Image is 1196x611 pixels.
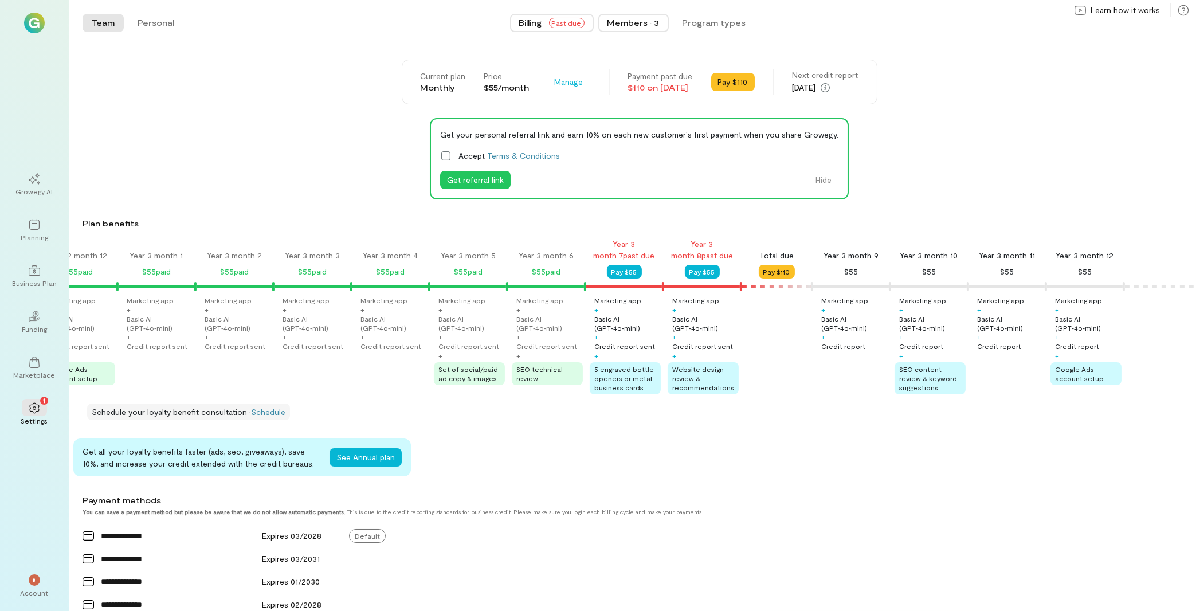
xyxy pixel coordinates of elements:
[83,495,1080,506] div: Payment methods
[594,296,641,305] div: Marketing app
[127,305,131,314] div: +
[899,365,957,391] span: SEO content review & keyword suggestions
[844,265,858,279] div: $55
[421,82,466,93] div: Monthly
[127,314,193,332] div: Basic AI (GPT‑4o‑mini)
[360,305,364,314] div: +
[548,73,590,91] button: Manage
[594,342,655,351] div: Credit report sent
[516,365,563,382] span: SEO technical review
[360,332,364,342] div: +
[454,265,483,279] div: $55 paid
[793,81,858,95] div: [DATE]
[438,305,442,314] div: +
[349,529,386,543] span: Default
[759,250,794,261] div: Total due
[519,250,574,261] div: Year 3 month 6
[594,365,654,391] span: 5 engraved bottle openers or metal business cards
[672,342,733,351] div: Credit report sent
[628,82,693,93] div: $110 on [DATE]
[262,531,321,540] span: Expires 03/2028
[607,17,660,29] div: Members · 3
[899,342,943,351] div: Credit report
[673,14,755,32] button: Program types
[607,265,642,279] button: Pay $55
[43,395,45,405] span: 1
[64,265,93,279] div: $55 paid
[92,407,251,417] span: Schedule your loyalty benefit consultation ·
[793,69,858,81] div: Next credit report
[1078,265,1092,279] div: $55
[977,314,1044,332] div: Basic AI (GPT‑4o‑mini)
[283,296,330,305] div: Marketing app
[821,305,825,314] div: +
[285,250,340,261] div: Year 3 month 3
[21,233,48,242] div: Planning
[205,305,209,314] div: +
[421,70,466,82] div: Current plan
[127,332,131,342] div: +
[251,407,285,417] a: Schedule
[594,314,661,332] div: Basic AI (GPT‑4o‑mini)
[585,238,663,261] div: Year 3 month 7 past due
[438,332,442,342] div: +
[205,296,252,305] div: Marketing app
[21,416,48,425] div: Settings
[484,70,530,82] div: Price
[14,565,55,606] div: *Account
[438,365,498,382] span: Set of social/paid ad copy & images
[50,250,108,261] div: Year 2 month 12
[516,314,583,332] div: Basic AI (GPT‑4o‑mini)
[977,332,981,342] div: +
[130,250,183,261] div: Year 3 month 1
[487,151,560,160] a: Terms & Conditions
[516,332,520,342] div: +
[14,164,55,205] a: Growegy AI
[685,265,720,279] button: Pay $55
[899,314,966,332] div: Basic AI (GPT‑4o‑mini)
[298,265,327,279] div: $55 paid
[555,76,583,88] span: Manage
[516,296,563,305] div: Marketing app
[262,577,320,586] span: Expires 01/2030
[979,250,1035,261] div: Year 3 month 11
[14,347,55,389] a: Marketplace
[49,342,109,351] div: Credit report sent
[262,600,321,609] span: Expires 02/2028
[899,305,903,314] div: +
[458,150,560,162] span: Accept
[672,351,676,360] div: +
[127,342,187,351] div: Credit report sent
[438,314,505,332] div: Basic AI (GPT‑4o‑mini)
[376,265,405,279] div: $55 paid
[821,332,825,342] div: +
[899,296,946,305] div: Marketing app
[205,332,209,342] div: +
[14,370,56,379] div: Marketplace
[360,314,427,332] div: Basic AI (GPT‑4o‑mini)
[220,265,249,279] div: $55 paid
[440,128,838,140] div: Get your personal referral link and earn 10% on each new customer's first payment when you share ...
[821,314,888,332] div: Basic AI (GPT‑4o‑mini)
[1091,5,1160,16] span: Learn how it works
[128,14,183,32] button: Personal
[821,296,868,305] div: Marketing app
[205,342,265,351] div: Credit report sent
[283,314,349,332] div: Basic AI (GPT‑4o‑mini)
[759,265,795,279] button: Pay $110
[977,305,981,314] div: +
[14,256,55,297] a: Business Plan
[49,314,115,332] div: Basic AI (GPT‑4o‑mini)
[83,218,1191,229] div: Plan benefits
[510,14,594,32] button: BillingPast due
[899,351,903,360] div: +
[49,365,97,382] span: Google Ads account setup
[1055,314,1122,332] div: Basic AI (GPT‑4o‑mini)
[532,265,560,279] div: $55 paid
[663,238,741,261] div: Year 3 month 8 past due
[205,314,271,332] div: Basic AI (GPT‑4o‑mini)
[1056,250,1114,261] div: Year 3 month 12
[1000,265,1014,279] div: $55
[594,351,598,360] div: +
[484,82,530,93] div: $55/month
